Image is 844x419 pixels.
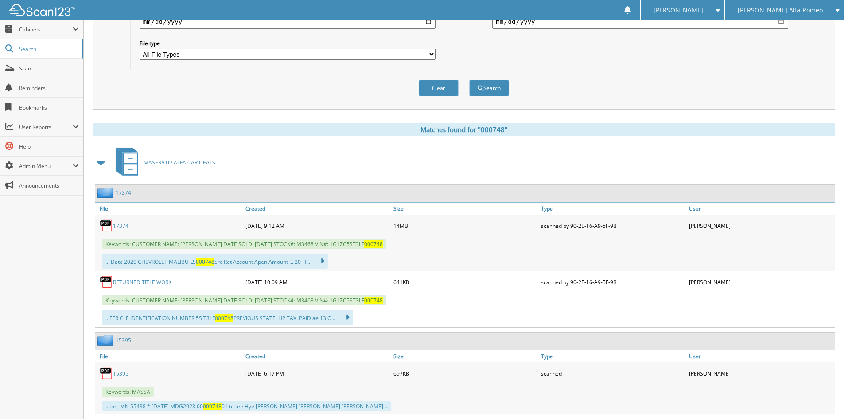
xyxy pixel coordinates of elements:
[116,189,131,196] a: 17374
[243,273,391,291] div: [DATE] 10:09 AM
[19,65,79,72] span: Scan
[100,275,113,289] img: PDF.png
[102,254,328,269] div: ... Date 2020 CHEVROLET MALIBU LS Src Ret Account Apen Amount ... 20 H...
[102,295,386,305] span: Keywords: CUSTOMER NAME: [PERSON_NAME] DATE SOLD: [DATE] STOCK#: M3468 VIN#: 1G1ZC5ST3LF
[19,162,73,170] span: Admin Menu
[95,350,243,362] a: File
[653,8,703,13] span: [PERSON_NAME]
[391,203,539,215] a: Size
[102,401,391,411] div: ...ton, MN 55438 * [DATE] MDG2023 00 01 te tee Hye [PERSON_NAME] [PERSON_NAME] [PERSON_NAME]...
[19,84,79,92] span: Reminders
[113,278,171,286] a: RETURNED TITLE WORK
[391,217,539,235] div: 14MB
[539,217,687,235] div: scanned by 90-2E-16-A9-5F-9B
[19,182,79,189] span: Announcements
[539,350,687,362] a: Type
[492,15,788,29] input: end
[100,367,113,380] img: PDF.png
[738,8,823,13] span: [PERSON_NAME] Alfa Romeo
[539,203,687,215] a: Type
[687,217,835,235] div: [PERSON_NAME]
[19,123,73,131] span: User Reports
[9,4,75,16] img: scan123-logo-white.svg
[140,15,436,29] input: start
[215,314,233,322] span: 000748
[19,45,78,53] span: Search
[97,187,116,198] img: folder2.png
[93,123,835,136] div: Matches found for "000748"
[243,350,391,362] a: Created
[116,337,131,344] a: 15395
[19,26,73,33] span: Cabinets
[100,219,113,232] img: PDF.png
[140,39,436,47] label: File type
[364,297,383,304] span: 000748
[539,364,687,382] div: scanned
[687,273,835,291] div: [PERSON_NAME]
[391,350,539,362] a: Size
[391,364,539,382] div: 697KB
[203,403,222,410] span: 000748
[19,104,79,111] span: Bookmarks
[97,335,116,346] img: folder2.png
[391,273,539,291] div: 641KB
[144,159,215,166] span: MASERATI / ALFA CAR DEALS
[687,364,835,382] div: [PERSON_NAME]
[113,370,128,377] a: 15395
[102,310,353,325] div: ...FER CLE IDENTIFICATION NUMBER 5S T3LF PREVIOUS STATE. HP TAX. PAID ae 13 O...
[102,387,154,397] span: Keywords: MASSA
[243,203,391,215] a: Created
[419,80,459,96] button: Clear
[113,222,128,230] a: 17374
[243,364,391,382] div: [DATE] 6:17 PM
[243,217,391,235] div: [DATE] 9:12 AM
[469,80,509,96] button: Search
[19,143,79,150] span: Help
[95,203,243,215] a: File
[800,376,844,419] iframe: Chat Widget
[102,239,386,249] span: Keywords: CUSTOMER NAME: [PERSON_NAME] DATE SOLD: [DATE] STOCK#: M3468 VIN#: 1G1ZC5ST3LF
[687,350,835,362] a: User
[687,203,835,215] a: User
[364,240,383,248] span: 000748
[539,273,687,291] div: scanned by 90-2E-16-A9-5F-9B
[110,145,215,180] a: MASERATI / ALFA CAR DEALS
[196,258,214,266] span: 000748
